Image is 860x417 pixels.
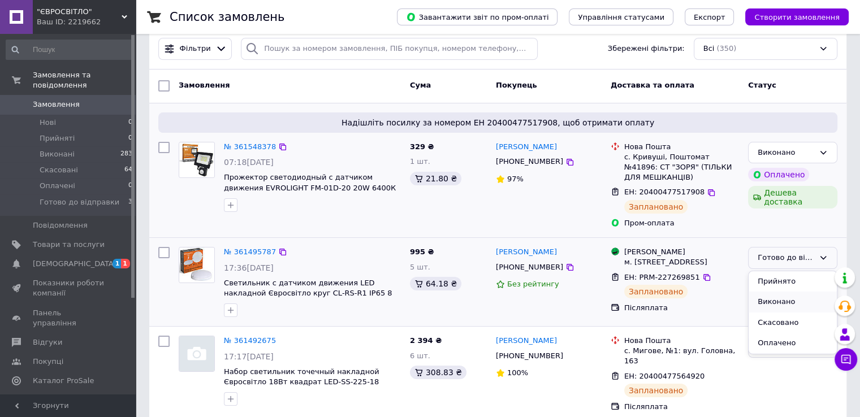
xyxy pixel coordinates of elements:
span: Всі [703,44,715,54]
div: Нова Пошта [624,336,739,346]
span: 329 ₴ [410,142,434,151]
button: Завантажити звіт по пром-оплаті [397,8,558,25]
span: Відгуки [33,337,62,347]
span: [DEMOGRAPHIC_DATA] [33,259,116,269]
div: Дешева доставка [748,186,837,208]
span: Скасовані [40,165,78,175]
span: Експорт [694,13,725,21]
a: Набор светильник точечный накладной Євросвітло 18Вт квадрат LED-SS-225-18 4200К 2шт [224,367,379,397]
span: Статус [748,81,776,89]
a: [PERSON_NAME] [496,336,557,346]
span: 0 [128,133,132,144]
span: Замовлення [179,81,230,89]
div: 21.80 ₴ [410,172,461,185]
input: Пошук за номером замовлення, ПІБ покупця, номером телефону, Email, номером накладної [241,38,538,60]
button: Створити замовлення [745,8,849,25]
span: (350) [716,44,736,53]
span: Покупці [33,357,63,367]
h1: Список замовлень [170,10,284,24]
span: 1 шт. [410,157,430,166]
span: 100% [507,368,528,377]
span: Cума [410,81,431,89]
span: 0 [128,181,132,191]
span: ЕН: 20400477517908 [624,188,705,196]
div: Заплановано [624,200,688,214]
span: 2 394 ₴ [410,336,442,345]
div: Заплановано [624,384,688,397]
span: Каталог ProSale [33,376,94,386]
span: 07:18[DATE] [224,158,274,167]
div: Пром-оплата [624,218,739,228]
span: Светильник с датчиком движения LED накладной Євросвітло круг CL-RS-R1 IP65 8 Вт 6400К [224,279,392,308]
div: м. [STREET_ADDRESS] [624,257,739,267]
span: 1 [121,259,130,268]
div: 308.83 ₴ [410,366,466,379]
span: Покупець [496,81,537,89]
a: Прожектор светодиодный с датчиком движения EVROLIGHT FM-01D-20 20W 6400К [224,173,396,192]
a: Фото товару [179,142,215,178]
span: 5 шт. [410,263,430,271]
a: [PERSON_NAME] [496,247,557,258]
span: Створити замовлення [754,13,840,21]
li: Оплачено [749,333,837,354]
span: Нові [40,118,56,128]
span: Завантажити звіт по пром-оплаті [406,12,548,22]
li: Скасовано [749,312,837,333]
span: Товари та послуги [33,240,105,250]
div: Готово до відправки [758,252,814,264]
img: Фото товару [179,247,214,283]
span: 17:17[DATE] [224,352,274,361]
span: Управління статусами [578,13,664,21]
span: Замовлення та повідомлення [33,70,136,90]
div: [PHONE_NUMBER] [494,349,565,363]
div: [PHONE_NUMBER] [494,154,565,169]
li: Виконано [749,292,837,312]
div: с. Кривуші, Поштомат №41896: СТ "ЗОРЯ" (ТІЛЬКИ ДЛЯ МЕШКАНЦІВ) [624,152,739,183]
div: Післяплата [624,402,739,412]
span: 995 ₴ [410,247,434,256]
span: Доставка та оплата [611,81,694,89]
div: с. Мигове, №1: вул. Головна, 163 [624,346,739,366]
div: [PERSON_NAME] [624,247,739,257]
div: Заплановано [624,285,688,298]
img: Фото товару [179,336,214,371]
span: "ЄВРОСВІТЛО" [37,7,122,17]
span: Збережені фільтри: [608,44,685,54]
span: 6 шт. [410,351,430,360]
div: Нова Пошта [624,142,739,152]
span: Фільтри [180,44,211,54]
button: Експорт [685,8,734,25]
span: 1 [113,259,122,268]
span: Показники роботи компанії [33,278,105,298]
a: № 361495787 [224,247,276,256]
span: Готово до відправки [40,197,119,207]
span: Без рейтингу [507,280,559,288]
a: № 361548378 [224,142,276,151]
span: ЕН: PRM-227269851 [624,273,700,281]
span: 3 [128,197,132,207]
button: Управління статусами [569,8,673,25]
span: 17:36[DATE] [224,263,274,272]
img: Фото товару [179,142,214,177]
span: 64 [124,165,132,175]
span: Оплачені [40,181,75,191]
span: Виконані [40,149,75,159]
span: 0 [128,118,132,128]
span: Замовлення [33,99,80,110]
div: [PHONE_NUMBER] [494,260,565,275]
div: Оплачено [748,168,809,181]
a: Фото товару [179,247,215,283]
a: № 361492675 [224,336,276,345]
div: Післяплата [624,303,739,313]
a: Створити замовлення [734,12,849,21]
span: 283 [120,149,132,159]
span: 97% [507,175,524,183]
span: Надішліть посилку за номером ЕН 20400477517908, щоб отримати оплату [163,117,833,128]
span: ЕН: 20400477564920 [624,372,705,380]
input: Пошук [6,40,133,60]
a: [PERSON_NAME] [496,142,557,153]
div: Виконано [758,147,814,159]
div: Ваш ID: 2219662 [37,17,136,27]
